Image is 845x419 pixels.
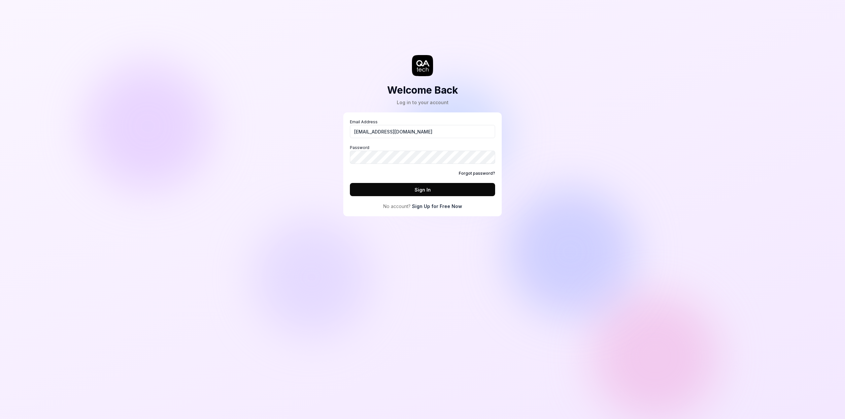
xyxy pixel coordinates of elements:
a: Forgot password? [459,170,495,176]
div: Log in to your account [387,99,458,106]
a: Sign Up for Free Now [412,203,462,210]
button: Sign In [350,183,495,196]
span: No account? [383,203,411,210]
input: Email Address [350,125,495,138]
input: Password [350,151,495,164]
label: Email Address [350,119,495,138]
h2: Welcome Back [387,83,458,98]
label: Password [350,145,495,164]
